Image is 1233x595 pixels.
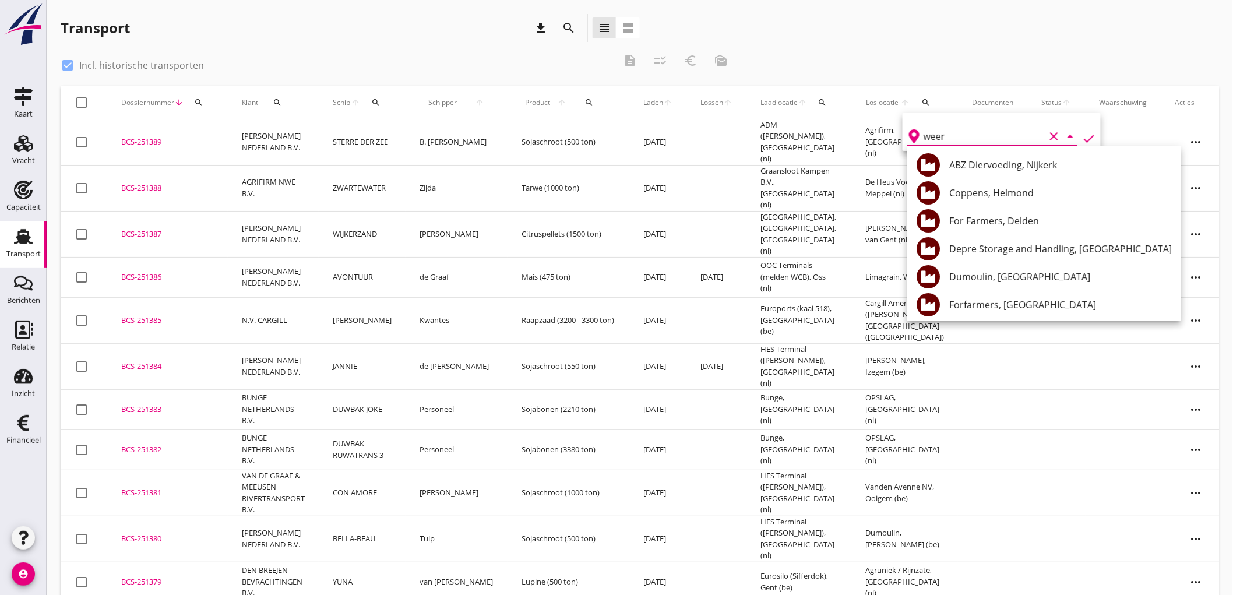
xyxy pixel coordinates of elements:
[851,516,958,562] td: Dumoulin, [PERSON_NAME] (be)
[79,59,204,71] label: Incl. historische transporten
[686,343,746,389] td: [DATE]
[319,470,406,516] td: CON AMORE
[228,470,319,516] td: VAN DE GRAAF & MEEUSEN RIVERTRANSPORT B.V.
[746,389,851,429] td: Bunge, [GEOGRAPHIC_DATA] (nl)
[629,297,686,343] td: [DATE]
[319,257,406,297] td: AVONTUUR
[351,98,361,107] i: arrow_upward
[851,257,958,297] td: Limagrain, Weert (nl)
[851,119,958,166] td: Agrifirm, [GEOGRAPHIC_DATA] (nl)
[746,470,851,516] td: HES Terminal ([PERSON_NAME]), [GEOGRAPHIC_DATA] (nl)
[686,257,746,297] td: [DATE]
[1180,477,1213,509] i: more_horiz
[121,444,214,456] div: BCS-251382
[851,165,958,211] td: De Heus Voeders B.V., Meppel (nl)
[12,343,35,351] div: Relatie
[121,228,214,240] div: BCS-251387
[228,516,319,562] td: [PERSON_NAME] NEDERLAND B.V.
[319,429,406,470] td: DUWBAK RUWATRANS 3
[629,257,686,297] td: [DATE]
[851,343,958,389] td: [PERSON_NAME], Izegem (be)
[1180,218,1213,251] i: more_horiz
[1100,97,1147,108] div: Waarschuwing
[466,98,494,107] i: arrow_upward
[406,297,508,343] td: Kwantes
[508,343,629,389] td: Sojaschroot (550 ton)
[818,98,827,107] i: search
[12,390,35,397] div: Inzicht
[584,98,594,107] i: search
[629,389,686,429] td: [DATE]
[508,119,629,166] td: Sojaschroot (500 ton)
[228,211,319,257] td: [PERSON_NAME] NEDERLAND B.V.
[1042,97,1062,108] span: Status
[621,21,635,35] i: view_agenda
[746,516,851,562] td: HES Terminal ([PERSON_NAME]), [GEOGRAPHIC_DATA] (nl)
[1082,132,1096,146] i: check
[700,97,723,108] span: Lossen
[949,158,1172,172] div: ABZ Diervoeding, Nijkerk
[508,389,629,429] td: Sojabonen (2210 ton)
[629,516,686,562] td: [DATE]
[273,98,282,107] i: search
[228,429,319,470] td: BUNGE NETHERLANDS B.V.
[760,97,798,108] span: Laadlocatie
[851,211,958,257] td: [PERSON_NAME], Sas van Gent (nl)
[851,470,958,516] td: Vanden Avenne NV, Ooigem (be)
[406,119,508,166] td: B. [PERSON_NAME]
[228,257,319,297] td: [PERSON_NAME] NEDERLAND B.V.
[922,98,931,107] i: search
[406,429,508,470] td: Personeel
[629,165,686,211] td: [DATE]
[1175,97,1217,108] div: Acties
[319,297,406,343] td: [PERSON_NAME]
[508,297,629,343] td: Raapzaad (3200 - 3300 ton)
[121,487,214,499] div: BCS-251381
[121,533,214,545] div: BCS-251380
[6,203,41,211] div: Capaciteit
[121,182,214,194] div: BCS-251388
[597,21,611,35] i: view_headline
[174,98,184,107] i: arrow_downward
[406,343,508,389] td: de [PERSON_NAME]
[508,516,629,562] td: Sojaschroot (500 ton)
[121,315,214,326] div: BCS-251385
[643,97,663,108] span: Laden
[629,119,686,166] td: [DATE]
[319,119,406,166] td: STERRE DER ZEE
[406,211,508,257] td: [PERSON_NAME]
[508,257,629,297] td: Mais (475 ton)
[228,119,319,166] td: [PERSON_NAME] NEDERLAND B.V.
[851,429,958,470] td: OPSLAG, [GEOGRAPHIC_DATA] (nl)
[7,297,40,304] div: Berichten
[194,98,203,107] i: search
[534,21,548,35] i: download
[746,429,851,470] td: Bunge, [GEOGRAPHIC_DATA] (nl)
[371,98,381,107] i: search
[1180,304,1213,337] i: more_horiz
[319,165,406,211] td: ZWARTEWATER
[663,98,672,107] i: arrow_upward
[1180,523,1213,555] i: more_horiz
[6,250,41,258] div: Transport
[1180,393,1213,426] i: more_horiz
[1180,126,1213,159] i: more_horiz
[746,211,851,257] td: [GEOGRAPHIC_DATA], [GEOGRAPHIC_DATA], [GEOGRAPHIC_DATA] (nl)
[228,389,319,429] td: BUNGE NETHERLANDS B.V.
[2,3,44,46] img: logo-small.a267ee39.svg
[629,429,686,470] td: [DATE]
[924,127,1045,146] input: Losplaats
[508,211,629,257] td: Citruspellets (1500 ton)
[333,97,351,108] span: Schip
[242,89,305,117] div: Klant
[865,97,900,108] span: Loslocatie
[1180,261,1213,294] i: more_horiz
[522,97,554,108] span: Product
[1063,129,1077,143] i: arrow_drop_down
[121,136,214,148] div: BCS-251389
[121,576,214,588] div: BCS-251379
[900,98,911,107] i: arrow_upward
[12,562,35,586] i: account_circle
[1180,350,1213,383] i: more_horiz
[723,98,732,107] i: arrow_upward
